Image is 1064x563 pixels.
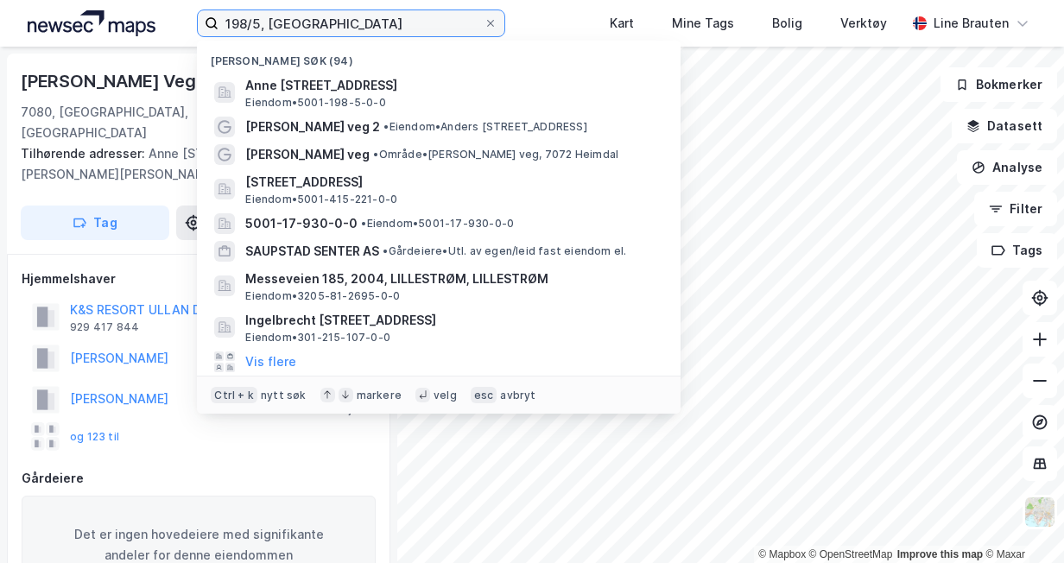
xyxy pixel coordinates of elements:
span: Eiendom • Anders [STREET_ADDRESS] [383,120,586,134]
img: logo.a4113a55bc3d86da70a041830d287a7e.svg [28,10,155,36]
span: Eiendom • 5001-415-221-0-0 [245,193,397,206]
a: OpenStreetMap [809,548,893,560]
span: • [361,217,366,230]
div: Hjemmelshaver [22,269,376,289]
div: avbryt [500,389,535,402]
div: velg [434,389,457,402]
div: Ctrl + k [211,387,257,404]
span: Eiendom • 3205-81-2695-0-0 [245,289,400,303]
span: Eiendom • 5001-17-930-0-0 [361,217,514,231]
span: 5001-17-930-0-0 [245,213,358,234]
div: Bolig [772,13,802,34]
span: • [383,120,389,133]
span: Gårdeiere • Utl. av egen/leid fast eiendom el. [383,244,626,258]
div: Verktøy [840,13,887,34]
div: Gårdeiere [22,468,376,489]
div: Line Brauten [934,13,1009,34]
span: Messeveien 185, 2004, LILLESTRØM, LILLESTRØM [245,269,660,289]
div: Anne [STREET_ADDRESS][PERSON_NAME][PERSON_NAME] [21,143,363,185]
span: SAUPSTAD SENTER AS [245,241,379,262]
span: [PERSON_NAME] veg 2 [245,117,380,137]
span: Ingelbrecht [STREET_ADDRESS] [245,310,660,331]
div: 7080, [GEOGRAPHIC_DATA], [GEOGRAPHIC_DATA] [21,102,245,143]
a: Improve this map [897,548,983,560]
span: [STREET_ADDRESS] [245,172,660,193]
span: Eiendom • 301-215-107-0-0 [245,331,390,345]
div: [PERSON_NAME] søk (94) [197,41,681,72]
a: Mapbox [758,548,806,560]
div: esc [471,387,497,404]
span: Anne [STREET_ADDRESS] [245,75,660,96]
iframe: Chat Widget [978,480,1064,563]
input: Søk på adresse, matrikkel, gårdeiere, leietakere eller personer [218,10,483,36]
button: Filter [974,192,1057,226]
span: Område • [PERSON_NAME] veg, 7072 Heimdal [373,148,618,161]
div: markere [357,389,402,402]
button: Datasett [952,109,1057,143]
div: nytt søk [261,389,307,402]
button: Analyse [957,150,1057,185]
div: Kontrollprogram for chat [978,480,1064,563]
div: Mine Tags [672,13,734,34]
button: Vis flere [245,351,296,372]
span: • [383,244,388,257]
button: Bokmerker [940,67,1057,102]
div: [PERSON_NAME] Veg 11 [21,67,220,95]
div: 929 417 844 [70,320,139,334]
span: • [373,148,378,161]
button: Tags [977,233,1057,268]
span: Eiendom • 5001-198-5-0-0 [245,96,385,110]
span: [PERSON_NAME] veg [245,144,370,165]
span: Tilhørende adresser: [21,146,149,161]
div: Kart [610,13,634,34]
button: Tag [21,206,169,240]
